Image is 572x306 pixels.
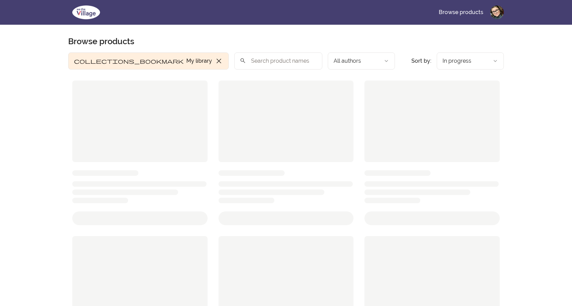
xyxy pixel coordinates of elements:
nav: Main [433,4,504,21]
span: close [215,57,223,65]
button: Filter by My library [68,52,229,70]
button: Filter by author [328,52,395,70]
img: We The Village logo [68,4,104,21]
img: Profile image for Valerie Chaput [490,5,504,19]
input: Search product names [234,52,322,70]
button: Product sort options [437,52,504,70]
span: Sort by: [411,58,431,64]
a: Browse products [433,4,489,21]
h2: Browse products [68,36,134,47]
span: search [240,56,246,65]
span: collections_bookmark [74,57,184,65]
